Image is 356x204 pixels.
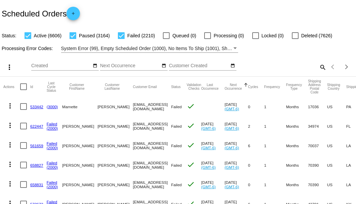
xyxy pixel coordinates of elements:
a: (GMT-6) [225,165,239,169]
mat-cell: [DATE] [201,116,225,136]
span: Failed (2210) [127,32,155,40]
mat-icon: more_vert [5,63,13,71]
mat-icon: more_vert [6,102,14,110]
mat-cell: Months [286,155,308,175]
a: (2000) [47,126,58,130]
button: Change sorting for Id [30,85,33,89]
input: Created [31,63,92,69]
button: Change sorting for NextOccurrenceUtc [225,83,242,90]
input: Next Occurrence [100,63,161,69]
a: (3000) [47,105,58,109]
button: Change sorting for LastOccurrenceUtc [201,83,219,90]
mat-icon: check [187,180,195,188]
mat-cell: US [327,116,346,136]
mat-cell: [EMAIL_ADDRESS][DOMAIN_NAME] [133,155,171,175]
mat-cell: [PERSON_NAME] [62,116,97,136]
a: (2000) [47,165,58,169]
mat-icon: more_vert [6,180,14,188]
button: Change sorting for LastProcessingCycleId [47,81,56,92]
mat-cell: 0 [248,175,264,194]
button: Change sorting for ShippingPostcode [308,79,321,94]
input: Customer Created [169,63,229,69]
mat-icon: more_vert [6,141,14,149]
mat-cell: Months [286,136,308,155]
mat-icon: more_vert [6,121,14,129]
mat-cell: 1 [264,97,286,116]
mat-cell: [PERSON_NAME] [97,97,133,116]
span: Status: [2,33,16,38]
mat-cell: [DATE] [201,175,225,194]
a: (2000) [47,185,58,189]
mat-cell: 70390 [308,155,327,175]
button: Change sorting for CustomerEmail [133,85,157,89]
mat-cell: Marnette [62,97,97,116]
span: Deleted (7626) [301,32,332,40]
a: (GMT-6) [225,126,239,130]
mat-cell: 1 [264,175,286,194]
mat-cell: [PERSON_NAME] [62,175,97,194]
a: Failed [47,141,57,146]
span: Processing (0) [214,32,244,40]
mat-cell: US [327,97,346,116]
a: (GMT-6) [225,146,239,150]
a: Failed [47,200,57,204]
a: (GMT-6) [225,185,239,189]
mat-cell: Months [286,175,308,194]
mat-cell: [EMAIL_ADDRESS][DOMAIN_NAME] [133,116,171,136]
a: 561659 [30,144,43,148]
mat-cell: [DATE] [201,136,225,155]
mat-cell: [DATE] [201,155,225,175]
button: Change sorting for CustomerFirstName [62,83,91,90]
mat-icon: check [187,141,195,149]
a: Failed [47,161,57,165]
span: Locked (0) [262,32,284,40]
a: 622447 [30,124,43,128]
button: Change sorting for FrequencyType [286,83,302,90]
a: Failed [47,122,57,126]
mat-cell: 1 [264,116,286,136]
mat-cell: 6 [248,136,264,155]
button: Next page [340,60,353,74]
mat-cell: [PERSON_NAME] [97,116,133,136]
a: 658827 [30,163,43,167]
mat-icon: add [69,11,77,19]
a: (GMT-6) [225,107,239,111]
a: 533442 [30,105,43,109]
span: Processing Error Codes: [2,46,53,51]
a: (GMT-6) [201,185,216,189]
mat-cell: [PERSON_NAME] [62,136,97,155]
button: Change sorting for Cycles [248,85,258,89]
span: Active (6606) [34,32,61,40]
mat-cell: 1 [264,155,286,175]
a: (GMT-6) [201,126,216,130]
mat-cell: [EMAIL_ADDRESS][DOMAIN_NAME] [133,175,171,194]
mat-cell: 1 [264,136,286,155]
mat-icon: search [318,62,326,72]
mat-cell: US [327,175,346,194]
button: Change sorting for CustomerLastName [97,83,127,90]
button: Previous page [326,60,340,74]
mat-cell: [DATE] [225,97,248,116]
mat-cell: 70037 [308,136,327,155]
a: (2000) [47,146,58,150]
mat-cell: 2 [248,116,264,136]
span: Failed [171,124,182,128]
a: (GMT-6) [201,146,216,150]
mat-cell: Months [286,116,308,136]
span: Failed [171,163,182,167]
span: Queued (0) [172,32,196,40]
mat-icon: check [187,122,195,130]
mat-cell: 17036 [308,97,327,116]
a: (GMT-6) [201,165,216,169]
mat-icon: check [187,102,195,110]
mat-header-cell: Validation Checks [187,77,201,97]
mat-cell: [EMAIL_ADDRESS][DOMAIN_NAME] [133,97,171,116]
mat-cell: 34974 [308,116,327,136]
a: Failed [47,180,57,185]
mat-cell: [DATE] [225,136,248,155]
mat-cell: [DATE] [225,116,248,136]
mat-cell: [PERSON_NAME] [97,175,133,194]
mat-cell: [PERSON_NAME] [97,136,133,155]
mat-cell: [DATE] [225,175,248,194]
mat-header-cell: Actions [3,77,20,97]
